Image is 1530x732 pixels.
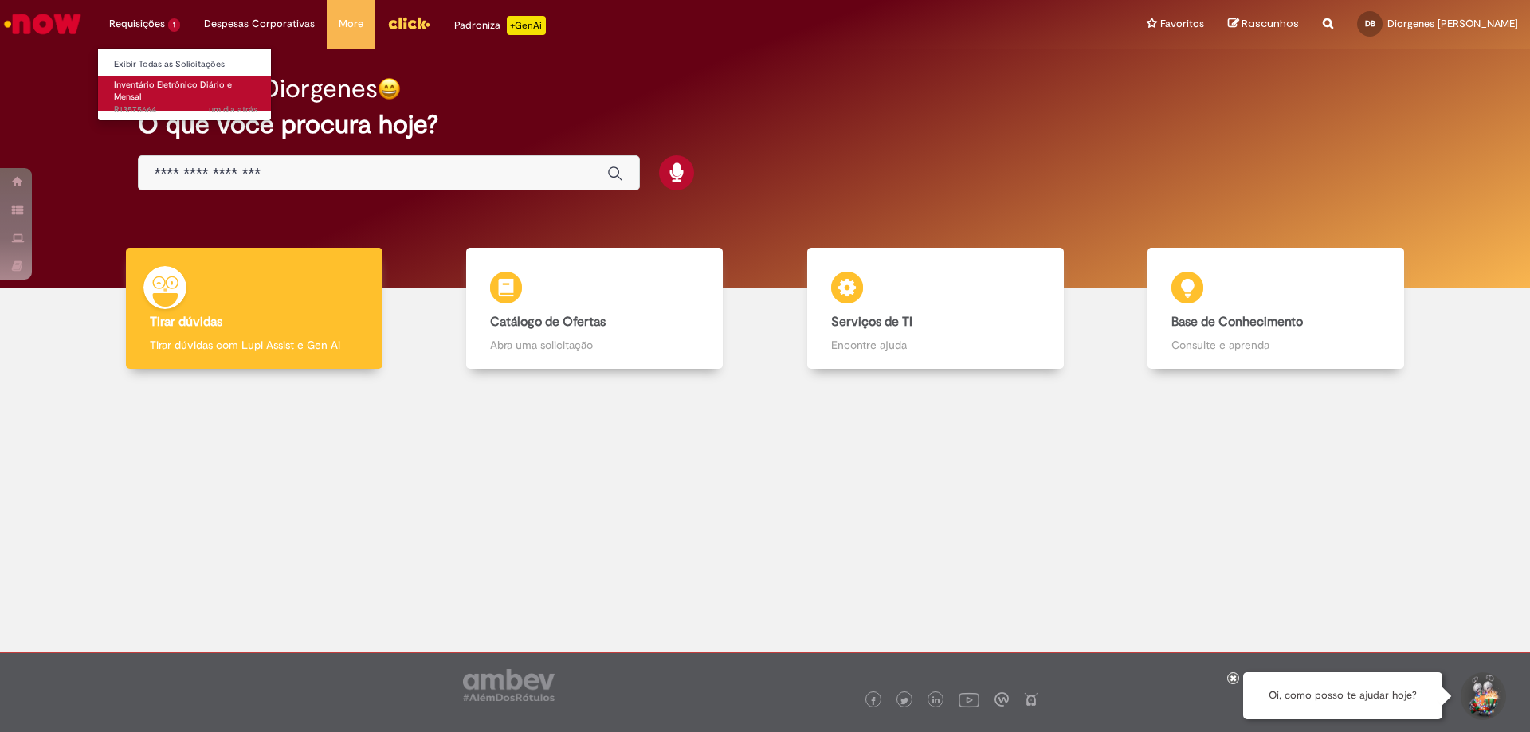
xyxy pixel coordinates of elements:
[490,314,606,330] b: Catálogo de Ofertas
[1243,672,1442,719] div: Oi, como posso te ajudar hoje?
[1024,692,1038,707] img: logo_footer_naosei.png
[1228,17,1299,32] a: Rascunhos
[378,77,401,100] img: happy-face.png
[150,337,359,353] p: Tirar dúvidas com Lupi Assist e Gen Ai
[900,697,908,705] img: logo_footer_twitter.png
[168,18,180,32] span: 1
[1171,314,1303,330] b: Base de Conhecimento
[209,104,257,115] time: 29/09/2025 10:21:25
[425,248,766,370] a: Catálogo de Ofertas Abra uma solicitação
[98,56,273,73] a: Exibir Todas as Solicitações
[84,248,425,370] a: Tirar dúvidas Tirar dúvidas com Lupi Assist e Gen Ai
[959,689,979,710] img: logo_footer_youtube.png
[97,48,272,121] ul: Requisições
[454,16,546,35] div: Padroniza
[387,11,430,35] img: click_logo_yellow_360x200.png
[1160,16,1204,32] span: Favoritos
[831,337,1040,353] p: Encontre ajuda
[98,76,273,111] a: Aberto R13575664 : Inventário Eletrônico Diário e Mensal
[2,8,84,40] img: ServiceNow
[1171,337,1380,353] p: Consulte e aprenda
[1387,17,1518,30] span: Diorgenes [PERSON_NAME]
[114,104,257,116] span: R13575664
[490,337,699,353] p: Abra uma solicitação
[869,697,877,705] img: logo_footer_facebook.png
[1458,672,1506,720] button: Iniciar Conversa de Suporte
[507,16,546,35] p: +GenAi
[150,314,222,330] b: Tirar dúvidas
[339,16,363,32] span: More
[1365,18,1375,29] span: DB
[1242,16,1299,31] span: Rascunhos
[831,314,912,330] b: Serviços de TI
[138,111,1393,139] h2: O que você procura hoje?
[204,16,315,32] span: Despesas Corporativas
[209,104,257,115] span: um dia atrás
[463,669,555,701] img: logo_footer_ambev_rotulo_gray.png
[994,692,1009,707] img: logo_footer_workplace.png
[109,16,165,32] span: Requisições
[765,248,1106,370] a: Serviços de TI Encontre ajuda
[114,79,232,104] span: Inventário Eletrônico Diário e Mensal
[1106,248,1447,370] a: Base de Conhecimento Consulte e aprenda
[932,696,940,706] img: logo_footer_linkedin.png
